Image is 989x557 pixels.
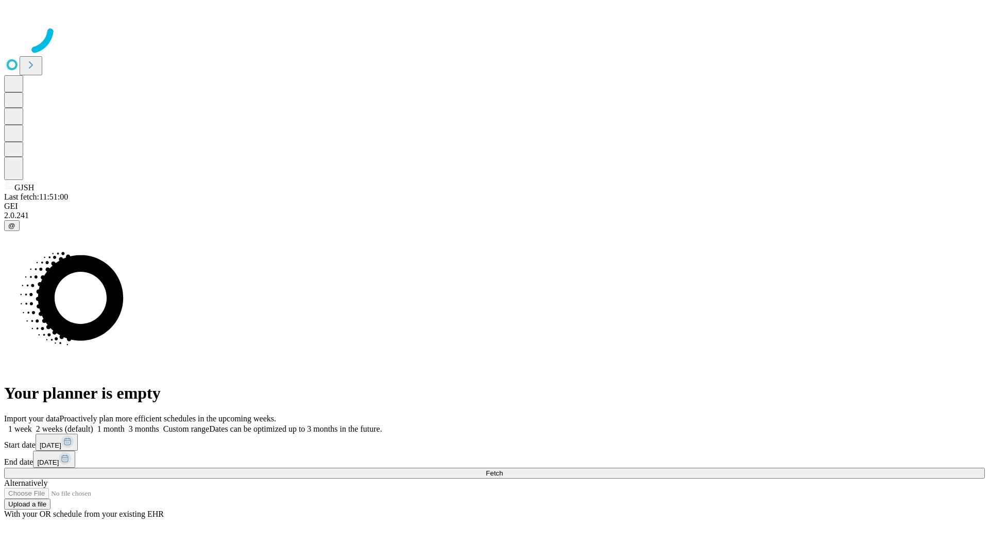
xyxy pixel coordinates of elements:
[4,414,60,423] span: Import your data
[129,424,159,433] span: 3 months
[4,384,985,403] h1: Your planner is empty
[4,220,20,231] button: @
[33,451,75,468] button: [DATE]
[4,202,985,211] div: GEI
[36,434,78,451] button: [DATE]
[37,458,59,466] span: [DATE]
[60,414,276,423] span: Proactively plan more efficient schedules in the upcoming weeks.
[8,222,15,230] span: @
[4,468,985,479] button: Fetch
[4,192,68,201] span: Last fetch: 11:51:00
[97,424,125,433] span: 1 month
[4,479,47,487] span: Alternatively
[4,434,985,451] div: Start date
[163,424,209,433] span: Custom range
[8,424,32,433] span: 1 week
[36,424,93,433] span: 2 weeks (default)
[40,441,61,449] span: [DATE]
[486,469,503,477] span: Fetch
[209,424,382,433] span: Dates can be optimized up to 3 months in the future.
[4,510,164,518] span: With your OR schedule from your existing EHR
[14,183,34,192] span: GJSH
[4,211,985,220] div: 2.0.241
[4,499,50,510] button: Upload a file
[4,451,985,468] div: End date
